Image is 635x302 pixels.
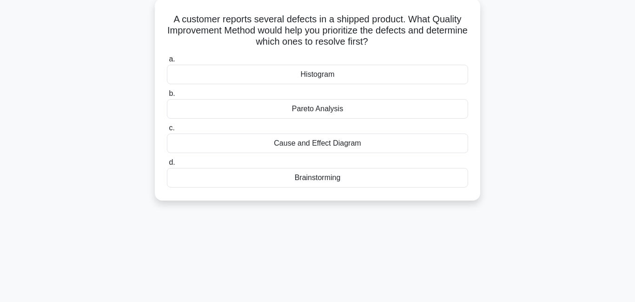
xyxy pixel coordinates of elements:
span: c. [169,124,174,132]
div: Cause and Effect Diagram [167,134,468,153]
span: d. [169,158,175,166]
span: b. [169,89,175,97]
div: Brainstorming [167,168,468,188]
span: a. [169,55,175,63]
div: Pareto Analysis [167,99,468,119]
div: Histogram [167,65,468,84]
h5: A customer reports several defects in a shipped product. What Quality Improvement Method would he... [166,13,469,48]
